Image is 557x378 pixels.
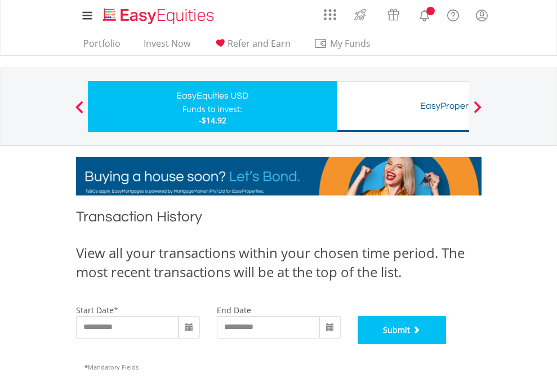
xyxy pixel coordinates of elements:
span: Refer and Earn [228,37,291,50]
a: Notifications [410,3,439,25]
img: grid-menu-icon.svg [324,8,336,21]
div: View all your transactions within your chosen time period. The most recent transactions will be a... [76,243,482,282]
img: thrive-v2.svg [351,6,369,24]
img: EasyEquities_Logo.png [101,7,219,25]
a: AppsGrid [317,3,344,21]
button: Previous [68,106,91,118]
button: Submit [358,316,447,344]
span: My Funds [314,36,387,51]
a: Vouchers [377,3,410,24]
img: EasyMortage Promotion Banner [76,157,482,195]
label: end date [217,305,251,315]
a: Portfolio [79,38,125,55]
a: Invest Now [139,38,195,55]
div: Funds to invest: [182,104,242,115]
button: Next [466,106,489,118]
div: EasyEquities USD [95,88,330,104]
a: FAQ's and Support [439,3,467,25]
img: vouchers-v2.svg [384,6,403,24]
span: Mandatory Fields [84,363,139,371]
label: start date [76,305,114,315]
a: Refer and Earn [209,38,295,55]
span: -$14.92 [199,115,226,126]
a: My Profile [467,3,496,28]
h1: Transaction History [76,207,482,232]
a: Home page [99,3,219,25]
